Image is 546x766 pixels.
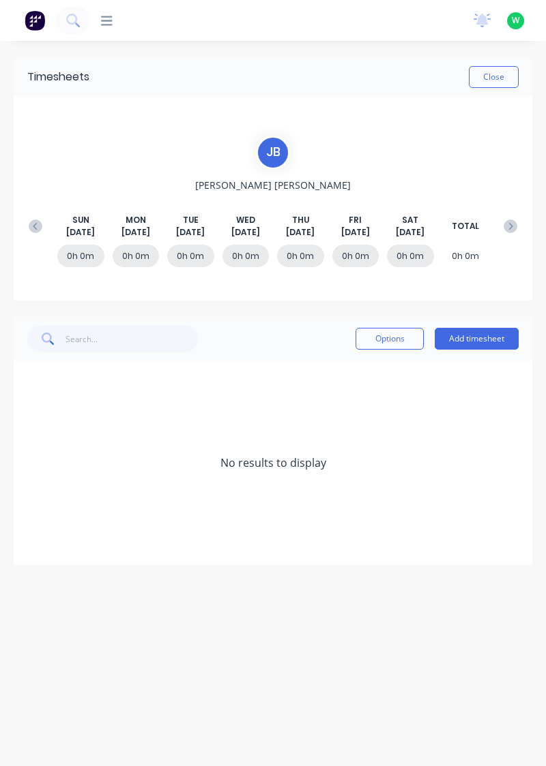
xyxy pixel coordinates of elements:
[469,66,519,88] button: Close
[121,226,150,239] span: [DATE]
[222,245,270,267] div: 0h 0m
[176,226,205,239] span: [DATE]
[349,214,362,226] span: FRI
[402,214,418,226] span: SAT
[396,226,425,239] span: [DATE]
[14,361,532,565] div: No results to display
[236,214,255,226] span: WED
[72,214,89,226] span: SUN
[167,245,214,267] div: 0h 0m
[387,245,434,267] div: 0h 0m
[442,245,489,267] div: 0h 0m
[231,226,260,239] span: [DATE]
[286,226,315,239] span: [DATE]
[66,325,199,352] input: Search...
[183,214,199,226] span: TUE
[113,245,160,267] div: 0h 0m
[126,214,146,226] span: MON
[452,220,479,232] span: TOTAL
[341,226,370,239] span: [DATE]
[25,10,45,31] img: Factory
[292,214,309,226] span: THU
[356,328,424,350] button: Options
[27,69,89,85] div: Timesheets
[435,328,519,350] button: Add timesheet
[256,136,290,170] div: J B
[195,178,351,192] span: [PERSON_NAME] [PERSON_NAME]
[277,245,324,267] div: 0h 0m
[512,14,519,27] span: W
[57,245,104,267] div: 0h 0m
[66,226,95,239] span: [DATE]
[332,245,379,267] div: 0h 0m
